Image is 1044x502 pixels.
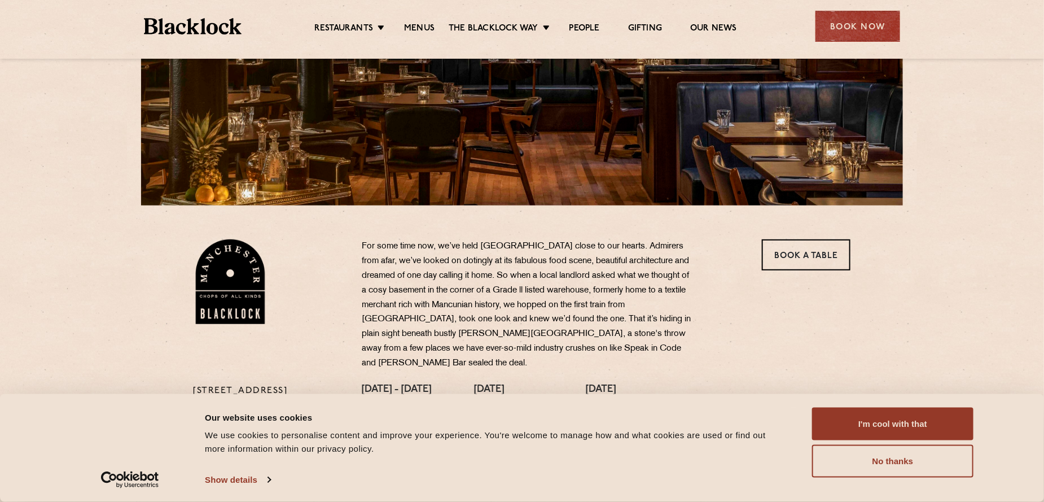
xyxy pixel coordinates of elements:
h4: [DATE] - [DATE] [362,384,446,396]
h4: [DATE] [474,384,558,396]
a: Show details [205,472,270,488]
a: Usercentrics Cookiebot - opens in a new window [81,472,179,488]
a: Restaurants [314,23,373,36]
a: Our News [690,23,737,36]
a: The Blacklock Way [449,23,538,36]
img: BL_Textured_Logo-footer-cropped.svg [144,18,242,34]
p: For some time now, we’ve held [GEOGRAPHIC_DATA] close to our hearts. Admirers from afar, we’ve lo... [362,239,695,371]
button: I'm cool with that [812,408,973,440]
div: Book Now [815,11,900,42]
p: [STREET_ADDRESS][PERSON_NAME] [GEOGRAPHIC_DATA] M2 5GB [194,384,345,443]
a: Book a Table [762,239,850,270]
h4: [DATE] [586,384,673,396]
div: We use cookies to personalise content and improve your experience. You're welcome to manage how a... [205,429,787,456]
a: People [569,23,600,36]
button: No thanks [812,445,973,478]
img: BL_Manchester_Logo-bleed.png [194,239,267,324]
div: Our website uses cookies [205,411,787,424]
a: Menus [404,23,435,36]
a: Gifting [628,23,662,36]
